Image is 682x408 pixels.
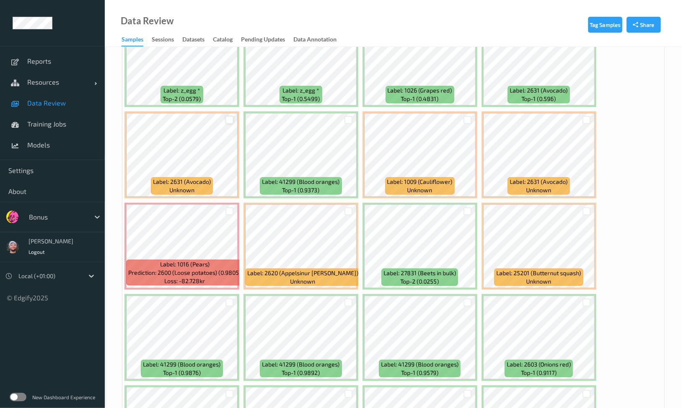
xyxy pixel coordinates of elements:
[510,178,568,186] span: Label: 2631 (Avocado)
[293,35,337,46] div: Data Annotation
[213,35,233,46] div: Catalog
[588,17,622,33] button: Tag Samples
[381,360,459,369] span: Label: 41299 (Blood oranges)
[407,186,433,194] span: unknown
[627,17,661,33] button: Share
[169,186,194,194] span: unknown
[290,277,316,286] span: unknown
[182,35,205,46] div: Datasets
[526,186,552,194] span: unknown
[122,35,143,46] div: Samples
[160,260,210,269] span: Label: 1016 (Pears)
[247,269,358,277] span: Label: 2620 (Appelsinur [PERSON_NAME])
[163,369,201,377] span: top-1 (0.9876)
[526,277,552,286] span: unknown
[213,34,241,46] a: Catalog
[507,360,571,369] span: Label: 2603 (Onions red)
[122,34,152,46] a: Samples
[387,178,453,186] span: Label: 1009 (Cauliflower)
[143,360,220,369] span: Label: 41299 (Blood oranges)
[152,35,174,46] div: Sessions
[282,95,320,103] span: top-1 (0.5499)
[293,34,345,46] a: Data Annotation
[282,369,320,377] span: top-1 (0.9892)
[384,269,456,277] span: Label: 27831 (Beets in bulk)
[388,86,452,95] span: Label: 1026 (Grapes red)
[241,35,285,46] div: Pending Updates
[121,17,174,25] div: Data Review
[522,95,556,103] span: top-1 (0.596)
[163,95,201,103] span: top-2 (0.0579)
[521,369,557,377] span: top-1 (0.9117)
[128,269,241,277] span: Prediction: 2600 (Loose potatoes) (0.9805)
[283,86,319,95] span: Label: z_egg *
[152,34,182,46] a: Sessions
[262,178,340,186] span: Label: 41299 (Blood oranges)
[401,369,438,377] span: top-1 (0.9579)
[153,178,211,186] span: Label: 2631 (Avocado)
[182,34,213,46] a: Datasets
[164,277,205,285] span: Loss: -82.728kr
[163,86,200,95] span: Label: z_egg *
[241,34,293,46] a: Pending Updates
[510,86,568,95] span: Label: 2631 (Avocado)
[401,95,439,103] span: top-1 (0.4831)
[282,186,319,194] span: top-1 (0.9373)
[262,360,340,369] span: Label: 41299 (Blood oranges)
[497,269,581,277] span: Label: 25201 (Butternut squash)
[401,277,439,286] span: top-2 (0.0255)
